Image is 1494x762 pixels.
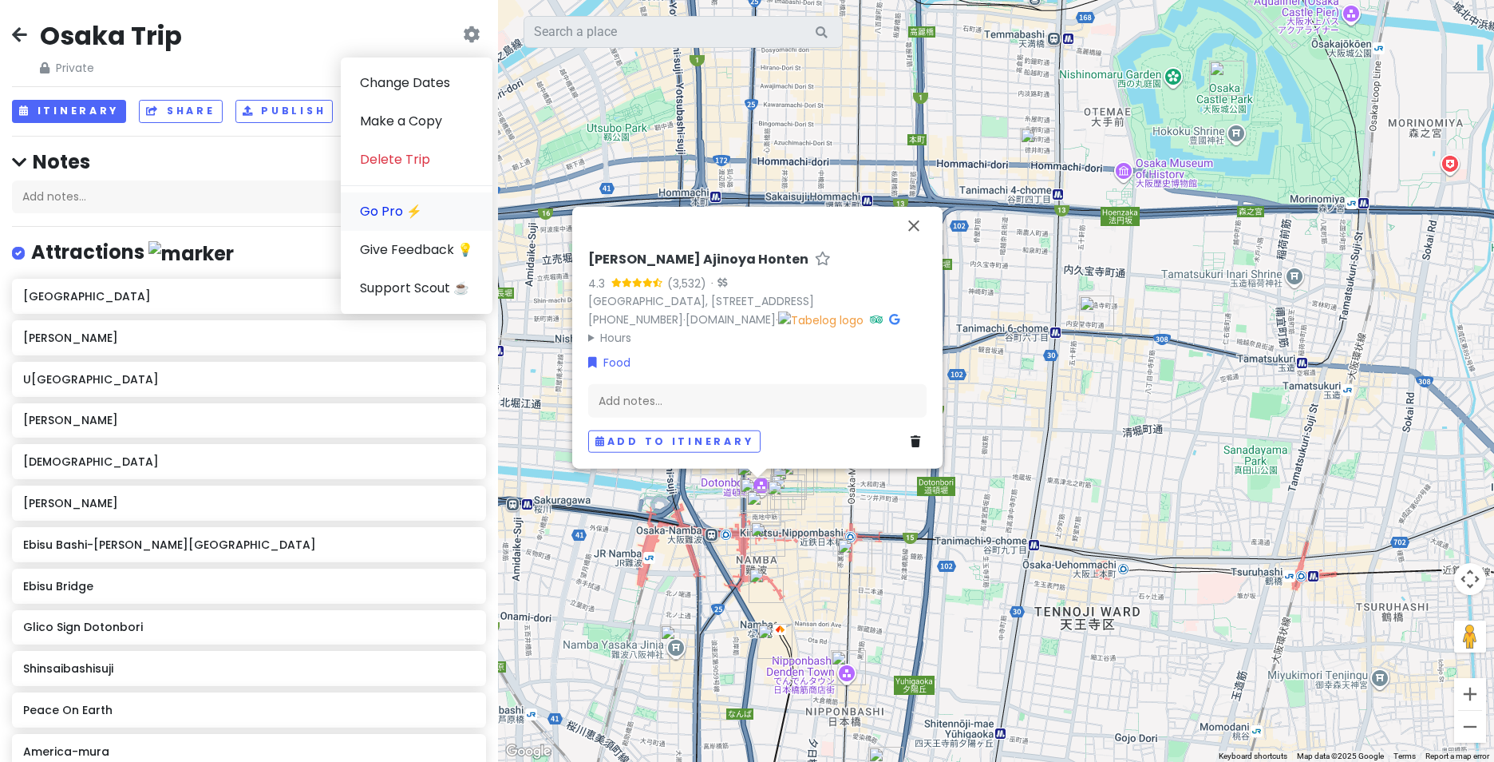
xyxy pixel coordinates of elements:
[23,331,474,345] h6: [PERSON_NAME]
[148,241,234,266] img: marker
[23,744,474,759] h6: America-mura
[23,413,474,427] h6: [PERSON_NAME]
[737,461,772,496] div: Takoyaki Creo-ru JUNK
[23,538,474,552] h6: Ebisu Bashi-[PERSON_NAME][GEOGRAPHIC_DATA]
[667,275,706,292] div: (3,532)
[341,64,492,102] a: Change Dates
[746,490,781,526] div: Ebisu Bashi-Suji Shopping Street
[815,252,831,268] a: Star place
[502,741,555,762] a: Click to see this area on Google Maps
[740,478,775,513] div: Namba Okonomiyaki Ajinoya Honten
[837,538,872,573] div: Kuromon Market
[341,102,492,141] a: Make a Copy
[588,252,808,268] h6: [PERSON_NAME] Ajinoya Honten
[889,314,899,325] i: Google Maps
[23,289,474,304] h6: [GEOGRAPHIC_DATA]
[12,100,126,123] button: Itinerary
[749,568,784,603] div: Teppanyaki Minami
[588,430,761,453] button: Add to itinerary
[911,433,927,450] a: Delete place
[23,661,474,676] h6: Shinsaibashisuji
[770,474,805,510] div: Hozenji Yokocho
[772,465,807,500] div: Dotonbori Imai - Main Shop
[1393,752,1416,760] a: Terms (opens in new tab)
[588,353,630,371] a: Food
[40,59,182,77] span: Private
[524,16,843,48] input: Search a place
[588,275,611,292] div: 4.3
[31,240,234,266] h4: Attractions
[40,19,182,53] h2: Osaka Trip
[23,703,474,717] h6: Peace On Earth
[870,314,883,325] i: Tripadvisor
[778,312,864,329] img: Tabelog
[1020,128,1055,163] div: Boulangerie & Cafe Gout
[341,269,492,308] a: Support Scout ☕️
[831,650,866,685] div: Nipponbashi Denden Town
[1454,711,1486,743] button: Zoom out
[23,454,474,469] h6: [DEMOGRAPHIC_DATA]
[23,579,474,593] h6: Ebisu Bridge
[660,625,695,660] div: Namba Yasaka Jinja
[139,100,222,123] button: Share
[1079,296,1114,331] div: Boulangerie goût
[779,460,814,495] div: Teppan Jinja
[1454,563,1486,595] button: Map camera controls
[706,276,727,292] div: ·
[1209,61,1244,96] div: Osaka Castle Park
[341,141,492,179] a: Delete Trip
[1425,752,1489,760] a: Report a map error
[686,312,776,327] a: [DOMAIN_NAME]
[12,181,486,214] div: Add notes...
[502,741,555,762] img: Google
[588,312,683,327] a: [PHONE_NUMBER]
[1454,621,1486,653] button: Drag Pegman onto the map to open Street View
[588,384,927,418] div: Add notes...
[12,149,486,174] h4: Notes
[895,207,933,245] button: Close
[23,496,474,510] h6: [PERSON_NAME]
[750,522,785,557] div: Rikuro’s Namba Main Branch
[757,624,792,659] div: Namba Parks
[1297,752,1384,760] span: Map data ©2025 Google
[235,100,334,123] button: Publish
[767,480,802,515] div: Hozen-ji Temple
[1219,751,1287,762] button: Keyboard shortcuts
[341,192,492,231] a: Go Pro ⚡️
[588,293,814,309] a: [GEOGRAPHIC_DATA], [STREET_ADDRESS]
[588,252,927,347] div: · ·
[23,620,474,634] h6: Glico Sign Dotonbori
[588,329,927,347] summary: Hours
[341,231,492,269] a: Give Feedback 💡
[23,372,474,387] h6: U[GEOGRAPHIC_DATA]
[1454,678,1486,710] button: Zoom in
